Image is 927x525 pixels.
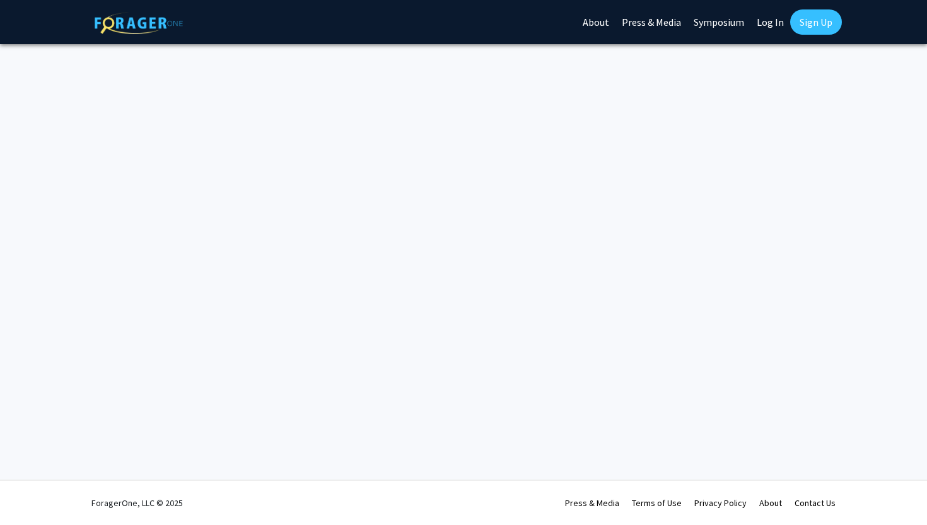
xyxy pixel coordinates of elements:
a: Press & Media [565,497,619,509]
img: ForagerOne Logo [95,12,183,34]
a: Sign Up [790,9,842,35]
div: ForagerOne, LLC © 2025 [91,481,183,525]
a: About [759,497,782,509]
a: Contact Us [795,497,836,509]
a: Privacy Policy [694,497,747,509]
a: Terms of Use [632,497,682,509]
